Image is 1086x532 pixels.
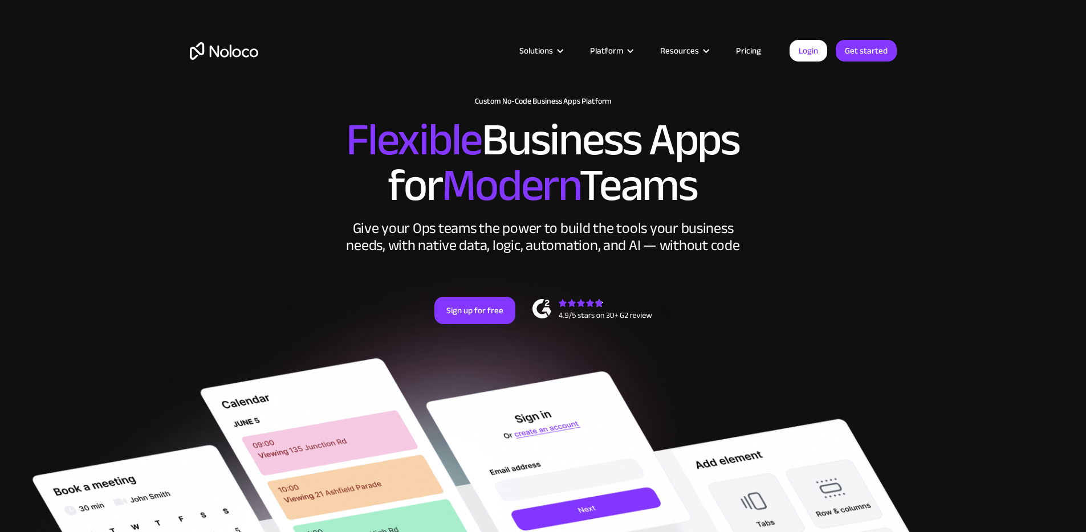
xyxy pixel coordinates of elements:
[790,40,827,62] a: Login
[590,43,623,58] div: Platform
[722,43,775,58] a: Pricing
[660,43,699,58] div: Resources
[434,297,515,324] a: Sign up for free
[836,40,897,62] a: Get started
[442,143,579,228] span: Modern
[519,43,553,58] div: Solutions
[344,220,743,254] div: Give your Ops teams the power to build the tools your business needs, with native data, logic, au...
[190,117,897,208] h2: Business Apps for Teams
[346,97,482,182] span: Flexible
